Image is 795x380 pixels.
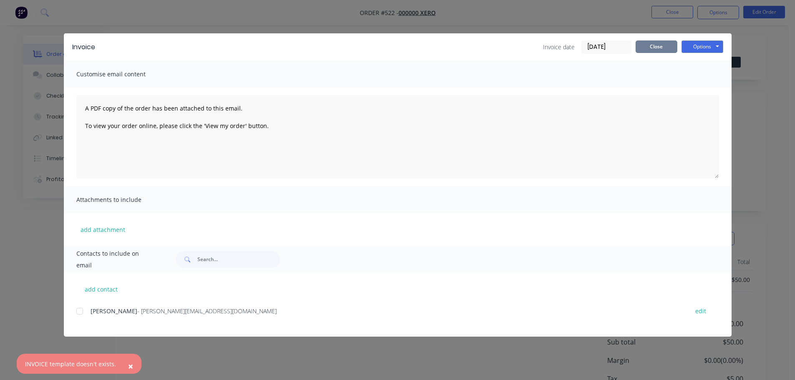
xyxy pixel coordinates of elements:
[197,251,280,268] input: Search...
[91,307,137,315] span: [PERSON_NAME]
[636,40,677,53] button: Close
[76,68,168,80] span: Customise email content
[543,43,575,51] span: Invoice date
[76,223,129,236] button: add attachment
[76,95,719,179] textarea: A PDF copy of the order has been attached to this email. To view your order online, please click ...
[25,360,116,368] div: INVOICE template doesn't exists.
[72,42,95,52] div: Invoice
[76,194,168,206] span: Attachments to include
[76,283,126,295] button: add contact
[690,305,711,317] button: edit
[76,248,155,271] span: Contacts to include on email
[681,40,723,53] button: Options
[137,307,277,315] span: - [PERSON_NAME][EMAIL_ADDRESS][DOMAIN_NAME]
[120,356,141,376] button: Close
[128,360,133,372] span: ×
